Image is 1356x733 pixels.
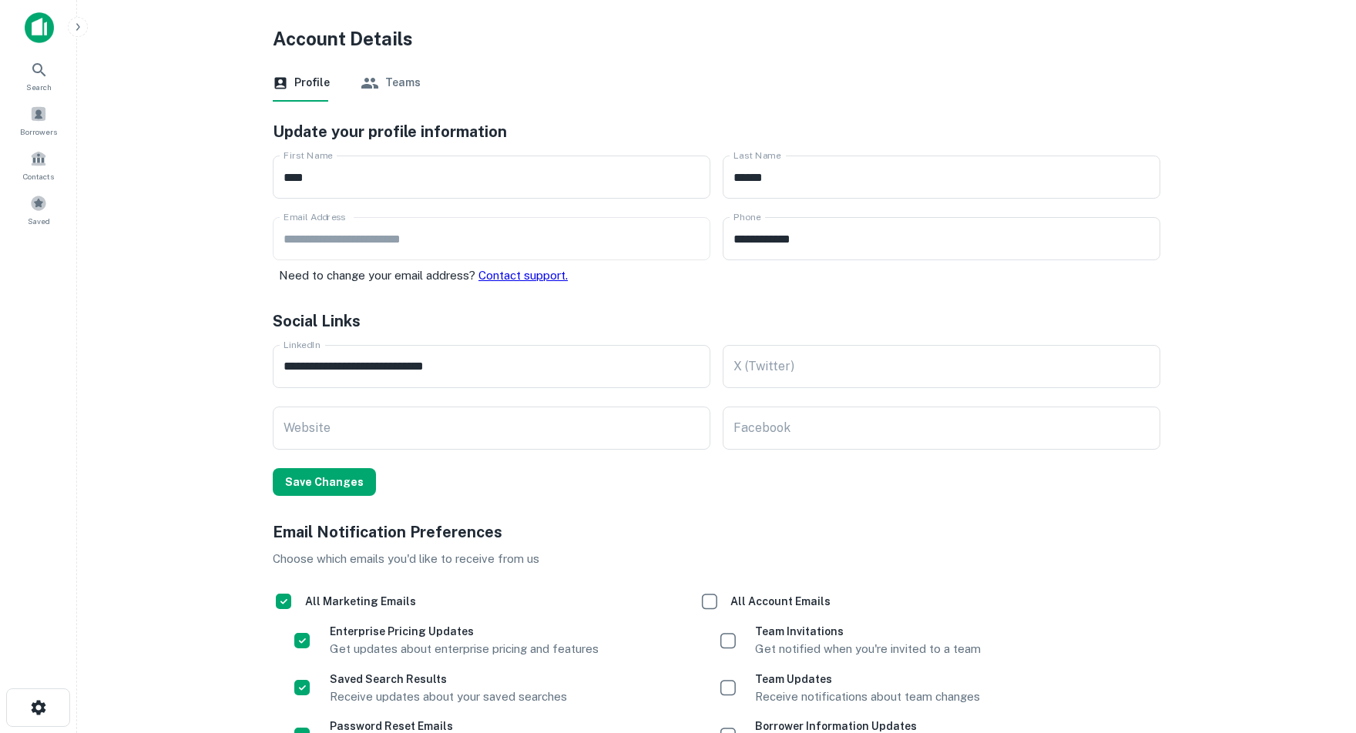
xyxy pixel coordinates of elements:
h6: Saved Search Results [330,671,567,688]
a: Contacts [5,144,72,186]
iframe: Chat Widget [1279,610,1356,684]
h5: Email Notification Preferences [273,520,1160,544]
h6: Enterprise Pricing Updates [330,623,599,640]
a: Contact support. [478,269,568,282]
a: Saved [5,189,72,230]
h6: All Marketing Emails [305,593,416,610]
button: Teams [361,65,421,102]
p: Receive updates about your saved searches [330,688,567,706]
p: Get updates about enterprise pricing and features [330,640,599,658]
p: Get notified when you're invited to a team [755,640,981,658]
label: Last Name [733,149,781,162]
h6: All Account Emails [730,593,831,610]
p: Choose which emails you'd like to receive from us [273,550,1160,568]
a: Search [5,55,72,96]
span: Search [26,81,52,93]
button: Profile [273,65,330,102]
label: LinkedIn [284,338,320,351]
label: Email Address [284,210,345,223]
button: Save Changes [273,468,376,496]
span: Borrowers [20,126,57,138]
h5: Update your profile information [273,120,1160,143]
h4: Account Details [273,25,1160,52]
h6: Team Updates [755,671,980,688]
p: Need to change your email address? [279,266,710,285]
img: capitalize-icon.png [25,12,54,43]
span: Contacts [23,170,54,182]
a: Borrowers [5,99,72,141]
h5: Social Links [273,310,1160,333]
label: Phone [733,210,760,223]
span: Saved [28,215,50,227]
h6: Team Invitations [755,623,981,640]
label: First Name [284,149,333,162]
p: Receive notifications about team changes [755,688,980,706]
